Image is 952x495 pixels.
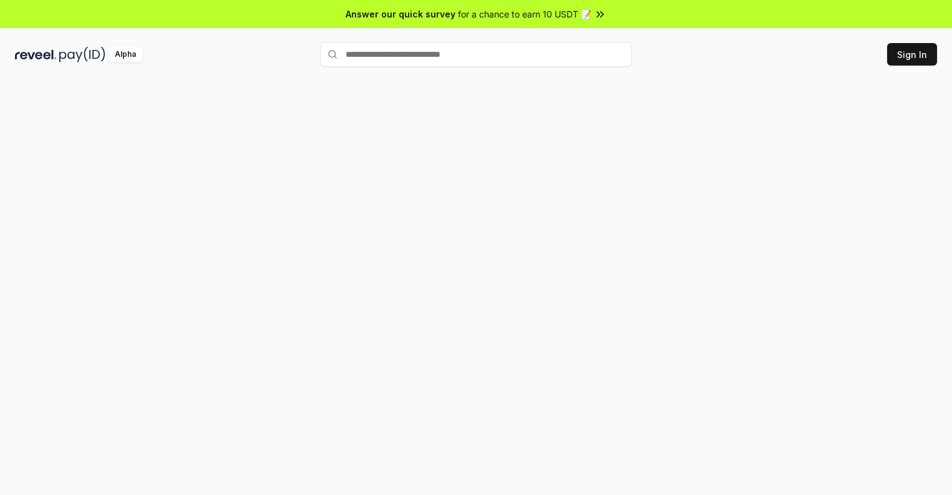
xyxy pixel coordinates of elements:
[108,47,143,62] div: Alpha
[346,7,455,21] span: Answer our quick survey
[887,43,937,66] button: Sign In
[15,47,57,62] img: reveel_dark
[59,47,105,62] img: pay_id
[458,7,591,21] span: for a chance to earn 10 USDT 📝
